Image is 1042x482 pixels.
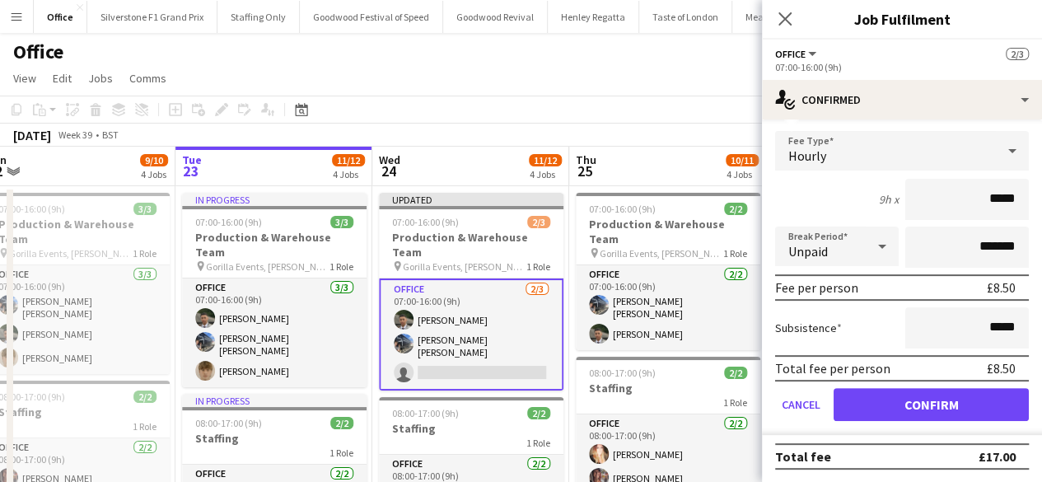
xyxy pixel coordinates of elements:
[329,447,353,459] span: 1 Role
[123,68,173,89] a: Comms
[775,360,890,377] div: Total fee per person
[600,247,723,260] span: Gorilla Events, [PERSON_NAME][GEOGRAPHIC_DATA], [GEOGRAPHIC_DATA], [GEOGRAPHIC_DATA]
[379,193,563,206] div: Updated
[987,279,1016,296] div: £8.50
[180,161,202,180] span: 23
[82,68,119,89] a: Jobs
[333,168,364,180] div: 4 Jobs
[195,216,262,228] span: 07:00-16:00 (9h)
[195,417,262,429] span: 08:00-17:00 (9h)
[589,367,656,379] span: 08:00-17:00 (9h)
[775,279,858,296] div: Fee per person
[724,367,747,379] span: 2/2
[987,360,1016,377] div: £8.50
[724,203,747,215] span: 2/2
[379,421,563,436] h3: Staffing
[392,216,459,228] span: 07:00-16:00 (9h)
[182,193,367,206] div: In progress
[392,407,459,419] span: 08:00-17:00 (9h)
[775,321,842,335] label: Subsistence
[13,40,63,64] h1: Office
[102,129,119,141] div: BST
[723,247,747,260] span: 1 Role
[379,152,400,167] span: Wed
[527,216,550,228] span: 2/3
[376,161,400,180] span: 24
[133,247,157,260] span: 1 Role
[727,168,758,180] div: 4 Jobs
[726,154,759,166] span: 10/11
[526,260,550,273] span: 1 Role
[379,193,563,391] app-job-card: Updated07:00-16:00 (9h)2/3Production & Warehouse Team Gorilla Events, [PERSON_NAME][GEOGRAPHIC_DA...
[762,80,1042,119] div: Confirmed
[182,394,367,407] div: In progress
[182,193,367,387] app-job-card: In progress07:00-16:00 (9h)3/3Production & Warehouse Team Gorilla Events, [PERSON_NAME][GEOGRAPHI...
[775,388,827,421] button: Cancel
[589,203,656,215] span: 07:00-16:00 (9h)
[332,154,365,166] span: 11/12
[576,217,760,246] h3: Production & Warehouse Team
[788,147,826,164] span: Hourly
[834,388,1029,421] button: Confirm
[140,154,168,166] span: 9/10
[206,260,329,273] span: Gorilla Events, [PERSON_NAME][GEOGRAPHIC_DATA], [GEOGRAPHIC_DATA], [GEOGRAPHIC_DATA]
[46,68,78,89] a: Edit
[979,448,1016,465] div: £17.00
[573,161,596,180] span: 25
[775,48,819,60] button: Office
[723,396,747,409] span: 1 Role
[182,230,367,260] h3: Production & Warehouse Team
[53,71,72,86] span: Edit
[639,1,732,33] button: Taste of London
[775,448,831,465] div: Total fee
[576,152,596,167] span: Thu
[7,68,43,89] a: View
[88,71,113,86] span: Jobs
[133,391,157,403] span: 2/2
[879,192,899,207] div: 9h x
[576,193,760,350] app-job-card: 07:00-16:00 (9h)2/2Production & Warehouse Team Gorilla Events, [PERSON_NAME][GEOGRAPHIC_DATA], [G...
[9,247,133,260] span: Gorilla Events, [PERSON_NAME][GEOGRAPHIC_DATA], [GEOGRAPHIC_DATA], [GEOGRAPHIC_DATA]
[217,1,300,33] button: Staffing Only
[13,127,51,143] div: [DATE]
[34,1,87,33] button: Office
[141,168,167,180] div: 4 Jobs
[443,1,548,33] button: Goodwood Revival
[526,437,550,449] span: 1 Role
[13,71,36,86] span: View
[87,1,217,33] button: Silverstone F1 Grand Prix
[129,71,166,86] span: Comms
[527,407,550,419] span: 2/2
[182,278,367,387] app-card-role: Office3/307:00-16:00 (9h)[PERSON_NAME][PERSON_NAME] [PERSON_NAME][PERSON_NAME]
[54,129,96,141] span: Week 39
[775,48,806,60] span: Office
[576,265,760,350] app-card-role: Office2/207:00-16:00 (9h)[PERSON_NAME] [PERSON_NAME][PERSON_NAME]
[529,154,562,166] span: 11/12
[403,260,526,273] span: Gorilla Events, [PERSON_NAME][GEOGRAPHIC_DATA], [GEOGRAPHIC_DATA], [GEOGRAPHIC_DATA]
[133,203,157,215] span: 3/3
[1006,48,1029,60] span: 2/3
[576,381,760,395] h3: Staffing
[133,420,157,433] span: 1 Role
[330,417,353,429] span: 2/2
[548,1,639,33] button: Henley Regatta
[379,278,563,391] app-card-role: Office2/307:00-16:00 (9h)[PERSON_NAME][PERSON_NAME] [PERSON_NAME]
[330,216,353,228] span: 3/3
[762,8,1042,30] h3: Job Fulfilment
[300,1,443,33] button: Goodwood Festival of Speed
[182,431,367,446] h3: Staffing
[530,168,561,180] div: 4 Jobs
[329,260,353,273] span: 1 Role
[775,61,1029,73] div: 07:00-16:00 (9h)
[379,230,563,260] h3: Production & Warehouse Team
[182,152,202,167] span: Tue
[732,1,799,33] button: Meatopia
[788,243,828,260] span: Unpaid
